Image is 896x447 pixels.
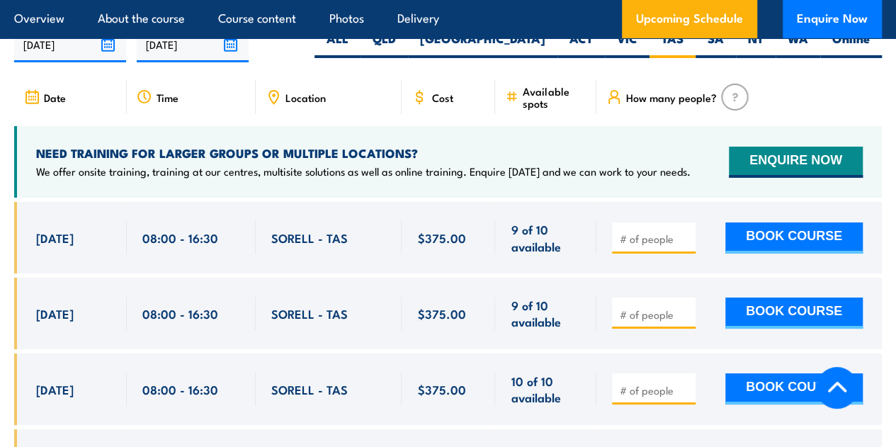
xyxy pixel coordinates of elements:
span: $375.00 [417,305,465,322]
span: SORELL - TAS [271,230,348,246]
span: Location [285,91,326,103]
label: NT [736,30,776,58]
span: 9 of 10 available [511,221,581,254]
span: 08:00 - 16:30 [142,230,218,246]
span: 10 of 10 available [511,373,581,406]
span: Date [44,91,66,103]
p: We offer onsite training, training at our centres, multisite solutions as well as online training... [36,164,691,179]
input: # of people [620,383,691,397]
label: ALL [314,30,361,58]
button: BOOK COURSE [725,298,863,329]
input: To date [137,26,249,62]
h4: NEED TRAINING FOR LARGER GROUPS OR MULTIPLE LOCATIONS? [36,145,691,161]
span: How many people? [626,91,717,103]
span: $375.00 [417,230,465,246]
span: [DATE] [36,381,74,397]
label: VIC [605,30,650,58]
input: # of people [620,232,691,246]
label: Online [820,30,882,58]
label: SA [696,30,736,58]
label: [GEOGRAPHIC_DATA] [408,30,557,58]
span: $375.00 [417,381,465,397]
span: 08:00 - 16:30 [142,381,218,397]
label: TAS [650,30,696,58]
span: Time [157,91,178,103]
span: [DATE] [36,305,74,322]
span: Cost [431,91,453,103]
label: WA [776,30,820,58]
input: From date [14,26,126,62]
span: SORELL - TAS [271,305,348,322]
button: ENQUIRE NOW [729,147,863,178]
span: 08:00 - 16:30 [142,305,218,322]
button: BOOK COURSE [725,222,863,254]
button: BOOK COURSE [725,373,863,404]
input: # of people [620,307,691,322]
span: SORELL - TAS [271,381,348,397]
span: 9 of 10 available [511,297,581,330]
span: Available spots [523,85,586,109]
span: [DATE] [36,230,74,246]
label: QLD [361,30,408,58]
label: ACT [557,30,605,58]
